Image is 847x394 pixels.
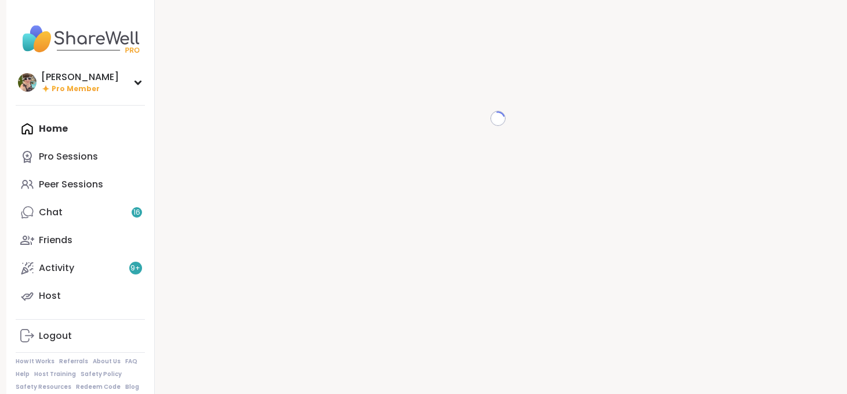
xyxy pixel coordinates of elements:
span: 9 + [130,263,140,273]
span: 16 [133,208,140,218]
div: Peer Sessions [39,178,103,191]
a: Referrals [59,357,88,366]
a: Redeem Code [76,383,121,391]
a: Host Training [34,370,76,378]
a: Safety Resources [16,383,71,391]
a: Host [16,282,145,310]
a: Pro Sessions [16,143,145,171]
div: Friends [39,234,72,247]
a: Activity9+ [16,254,145,282]
a: Blog [125,383,139,391]
a: How It Works [16,357,54,366]
div: Activity [39,262,74,274]
a: Help [16,370,30,378]
a: Peer Sessions [16,171,145,198]
div: Chat [39,206,63,219]
div: Host [39,290,61,302]
div: Pro Sessions [39,150,98,163]
img: ShareWell Nav Logo [16,19,145,59]
div: Logout [39,330,72,342]
div: [PERSON_NAME] [41,71,119,84]
a: Friends [16,226,145,254]
a: About Us [93,357,121,366]
a: Chat16 [16,198,145,226]
a: Logout [16,322,145,350]
img: Adrienne_QueenOfTheDawn [18,73,37,92]
a: FAQ [125,357,137,366]
span: Pro Member [52,84,100,94]
a: Safety Policy [81,370,122,378]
